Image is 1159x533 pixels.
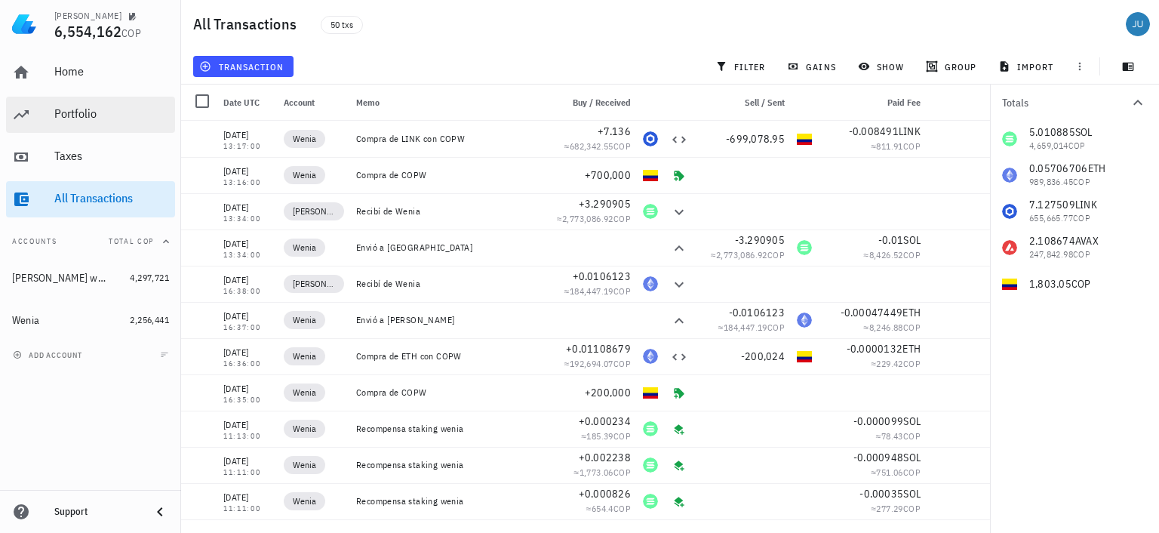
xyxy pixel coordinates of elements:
[878,233,903,247] span: -0.01
[566,342,631,356] span: +0.01108679
[293,458,316,473] span: Wenia
[356,205,534,217] div: Recibí de Wenia
[902,306,921,319] span: ETH
[613,503,631,514] span: COP
[790,60,835,72] span: gains
[579,487,631,501] span: +0.000826
[223,200,272,215] div: [DATE]
[223,396,272,404] div: 16:35:00
[903,503,921,514] span: COP
[869,322,903,333] span: 8,246.88
[278,85,350,121] div: Account
[6,139,175,175] a: Taxes
[223,469,272,476] div: 11:11:00
[12,314,39,327] div: Wenia
[818,85,927,121] div: Paid Fee
[849,125,899,138] span: -0.008491
[797,131,812,146] div: COP-icon
[871,140,921,152] span: ≈
[919,56,985,77] button: group
[356,423,534,435] div: Recompensa staking wenia
[586,503,631,514] span: ≈
[223,236,272,251] div: [DATE]
[613,430,631,442] span: COP
[718,322,785,333] span: ≈
[330,17,353,33] span: 50 txs
[598,125,632,138] span: +7.136
[887,97,921,108] span: Paid Fee
[903,487,921,501] span: SOL
[643,204,658,219] div: SOL-icon
[861,60,904,72] span: show
[193,12,303,36] h1: All Transactions
[573,97,631,108] span: Buy / Received
[356,278,534,290] div: Recibí de Wenia
[643,349,658,364] div: ETH-icon
[1001,60,1054,72] span: import
[694,85,791,121] div: Sell / Sent
[643,421,658,436] div: SOL-icon
[223,417,272,433] div: [DATE]
[869,249,903,260] span: 8,426.52
[223,433,272,440] div: 11:13:00
[223,273,272,288] div: [DATE]
[853,451,903,464] span: -0.000948
[613,140,631,152] span: COP
[293,385,316,400] span: Wenia
[6,181,175,217] a: All Transactions
[729,306,785,319] span: -0.0106123
[293,131,316,146] span: Wenia
[356,169,534,181] div: Compra de COPW
[54,21,121,42] span: 6,554,162
[564,140,631,152] span: ≈
[570,140,613,152] span: 682,342.55
[223,454,272,469] div: [DATE]
[876,140,902,152] span: 811.91
[223,164,272,179] div: [DATE]
[876,430,921,442] span: ≈
[711,249,785,260] span: ≈
[579,467,613,478] span: 1,773.06
[356,459,534,471] div: Recompensa staking wenia
[202,60,284,72] span: transaction
[579,197,631,211] span: +3.290905
[643,458,658,473] div: SOL-icon
[767,249,785,260] span: COP
[613,467,631,478] span: COP
[293,240,316,255] span: Wenia
[223,143,272,150] div: 13:17:00
[585,386,631,399] span: +200,000
[903,467,921,478] span: COP
[864,249,921,260] span: ≈
[859,487,903,501] span: -0.00035
[735,233,785,247] span: -3.290905
[12,272,109,285] div: [PERSON_NAME] wallet
[54,106,169,121] div: Portfolio
[54,149,169,163] div: Taxes
[847,342,903,356] span: -0.0000132
[9,347,88,362] button: add account
[902,342,921,356] span: ETH
[903,322,921,333] span: COP
[356,97,380,108] span: Memo
[579,414,631,428] span: +0.000234
[562,213,613,224] span: 2,773,086.92
[293,421,316,436] span: Wenia
[1126,12,1150,36] div: avatar
[223,360,272,368] div: 16:36:00
[581,430,631,442] span: ≈
[130,272,169,283] span: 4,297,721
[6,223,175,260] button: AccountsTotal COP
[990,85,1159,121] button: Totals
[586,430,613,442] span: 185.39
[871,467,921,478] span: ≈
[223,97,260,108] span: Date UTC
[293,349,316,364] span: Wenia
[570,358,613,369] span: 192,694.07
[585,168,631,182] span: +700,000
[6,302,175,338] a: Wenia 2,256,441
[871,503,921,514] span: ≈
[223,179,272,186] div: 13:16:00
[223,381,272,396] div: [DATE]
[643,131,658,146] div: LINK-icon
